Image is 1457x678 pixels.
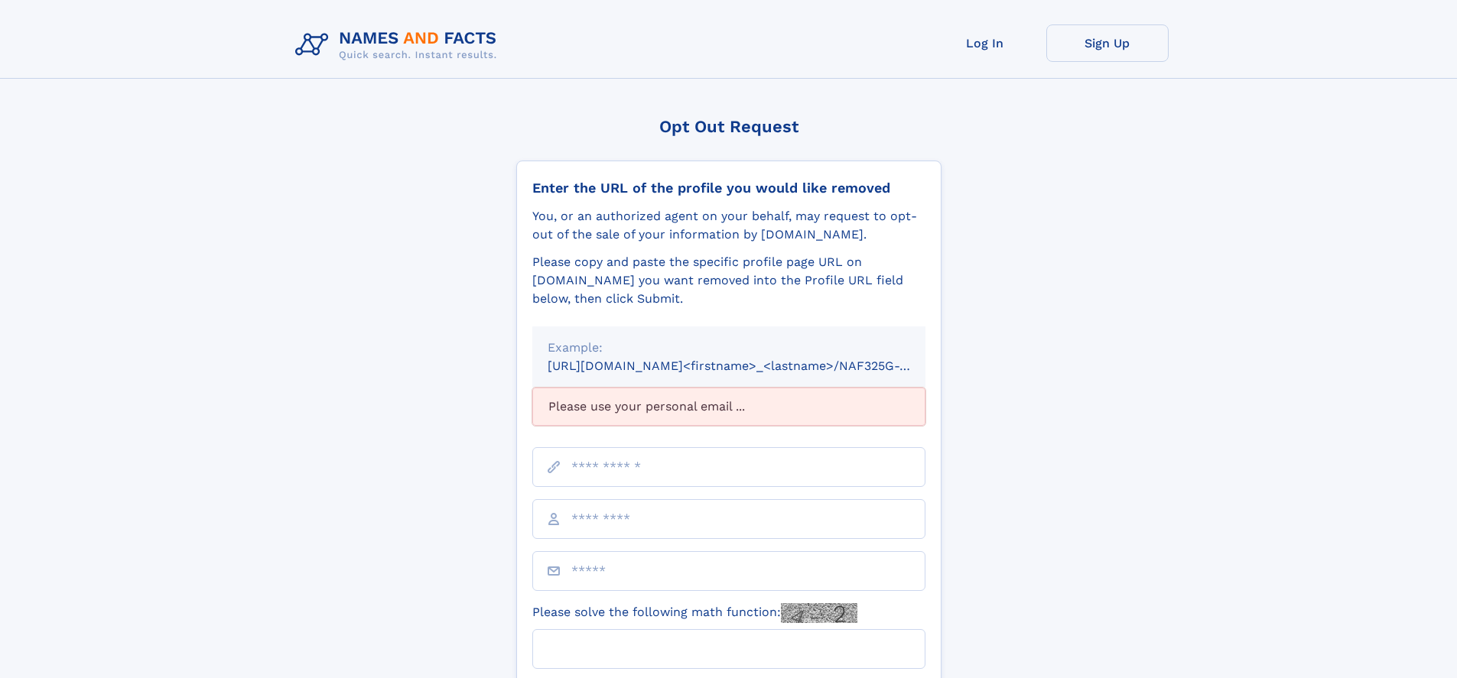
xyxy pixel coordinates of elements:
div: Enter the URL of the profile you would like removed [532,180,925,196]
label: Please solve the following math function: [532,603,857,623]
div: You, or an authorized agent on your behalf, may request to opt-out of the sale of your informatio... [532,207,925,244]
div: Opt Out Request [516,117,942,136]
img: Logo Names and Facts [289,24,509,66]
a: Sign Up [1046,24,1169,62]
a: Log In [924,24,1046,62]
small: [URL][DOMAIN_NAME]<firstname>_<lastname>/NAF325G-xxxxxxxx [548,358,955,373]
div: Please copy and paste the specific profile page URL on [DOMAIN_NAME] you want removed into the Pr... [532,253,925,308]
div: Example: [548,339,910,357]
div: Please use your personal email ... [532,388,925,426]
